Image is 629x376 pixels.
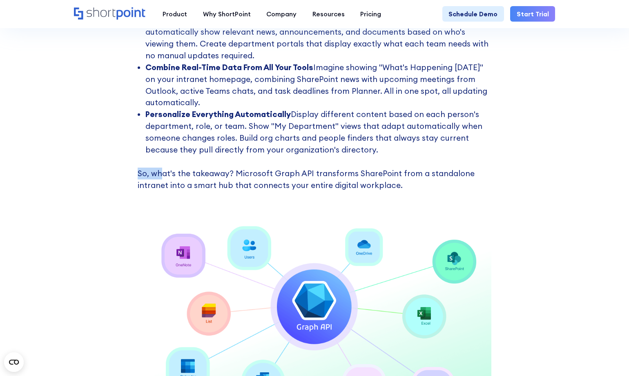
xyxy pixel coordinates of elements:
[155,6,195,22] a: Product
[442,6,504,22] a: Schedule Demo
[360,9,381,19] div: Pricing
[312,9,345,19] div: Resources
[259,6,305,22] a: Company
[482,281,629,376] iframe: Chat Widget
[305,6,353,22] a: Resources
[4,352,24,372] button: Open CMP widget
[145,2,491,61] li: Pull content from multiple SharePoint sites, document libraries, and lists into one unified view....
[195,6,259,22] a: Why ShortPoint
[138,156,491,191] p: So, what's the takeaway? Microsoft Graph API transforms SharePoint from a standalone intranet int...
[145,62,313,72] strong: Combine Real-Time Data From All Your Tools
[145,108,491,156] li: Display different content based on each person's department, role, or team. Show "My Department" ...
[145,109,291,119] strong: Personalize Everything Automatically
[510,6,555,22] a: Start Trial
[352,6,389,22] a: Pricing
[145,62,491,109] li: Imagine showing "What's Happening [DATE]" on your intranet homepage, combining SharePoint news wi...
[163,9,187,19] div: Product
[74,7,147,21] a: Home
[203,9,251,19] div: Why ShortPoint
[266,9,297,19] div: Company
